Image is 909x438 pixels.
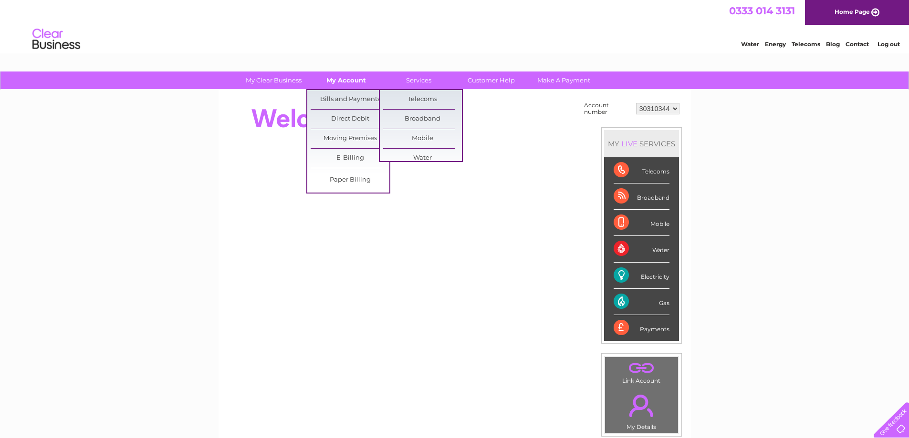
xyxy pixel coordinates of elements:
a: My Clear Business [234,71,313,89]
a: Bills and Payments [311,90,389,109]
a: My Account [307,71,386,89]
a: Telecoms [383,90,462,109]
a: 0333 014 3131 [729,5,795,17]
div: Electricity [614,263,669,289]
a: Make A Payment [524,71,603,89]
td: Link Account [605,357,679,387]
td: My Details [605,387,679,433]
a: Telecoms [792,41,820,48]
a: Mobile [383,129,462,148]
a: Direct Debit [311,110,389,129]
a: Customer Help [452,71,531,89]
div: Telecoms [614,157,669,183]
a: Broadband [383,110,462,129]
div: MY SERVICES [604,130,679,157]
a: Contact [846,41,869,48]
img: logo.png [32,25,81,54]
a: . [607,389,676,422]
a: Log out [878,41,900,48]
a: Moving Premises [311,129,389,148]
a: E-Billing [311,149,389,168]
a: Energy [765,41,786,48]
div: Broadband [614,183,669,210]
a: . [607,359,676,376]
a: Blog [826,41,840,48]
div: Payments [614,315,669,341]
a: Water [383,149,462,168]
td: Account number [582,100,634,118]
a: Paper Billing [311,171,389,190]
a: Water [741,41,759,48]
div: LIVE [619,139,639,148]
div: Mobile [614,210,669,236]
div: Clear Business is a trading name of Verastar Limited (registered in [GEOGRAPHIC_DATA] No. 3667643... [230,5,680,46]
div: Gas [614,289,669,315]
a: Services [379,71,458,89]
div: Water [614,236,669,262]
